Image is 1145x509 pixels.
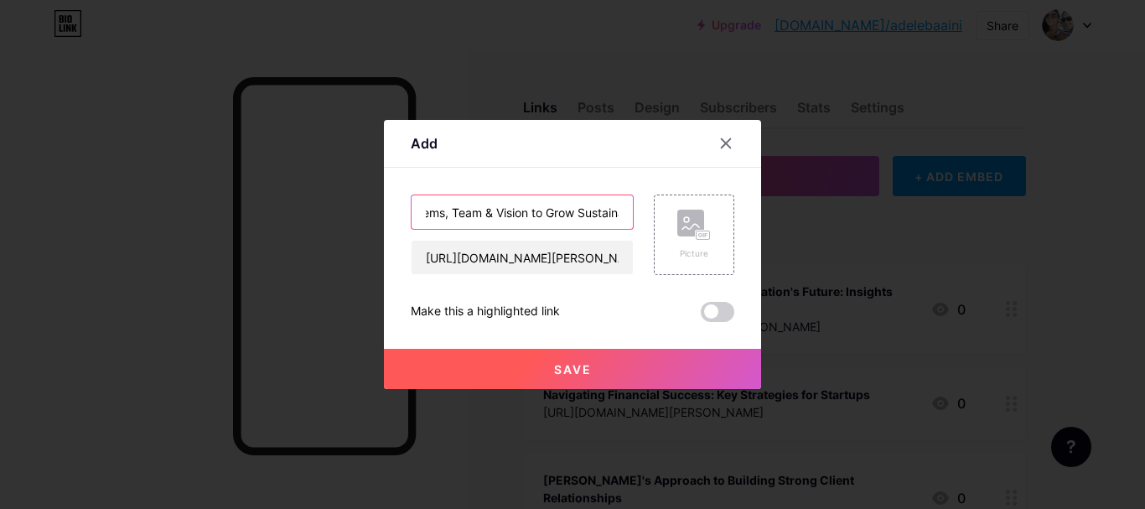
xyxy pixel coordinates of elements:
[412,195,633,229] input: Title
[677,247,711,260] div: Picture
[554,362,592,377] span: Save
[412,241,633,274] input: URL
[411,302,560,322] div: Make this a highlighted link
[411,133,438,153] div: Add
[384,349,761,389] button: Save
